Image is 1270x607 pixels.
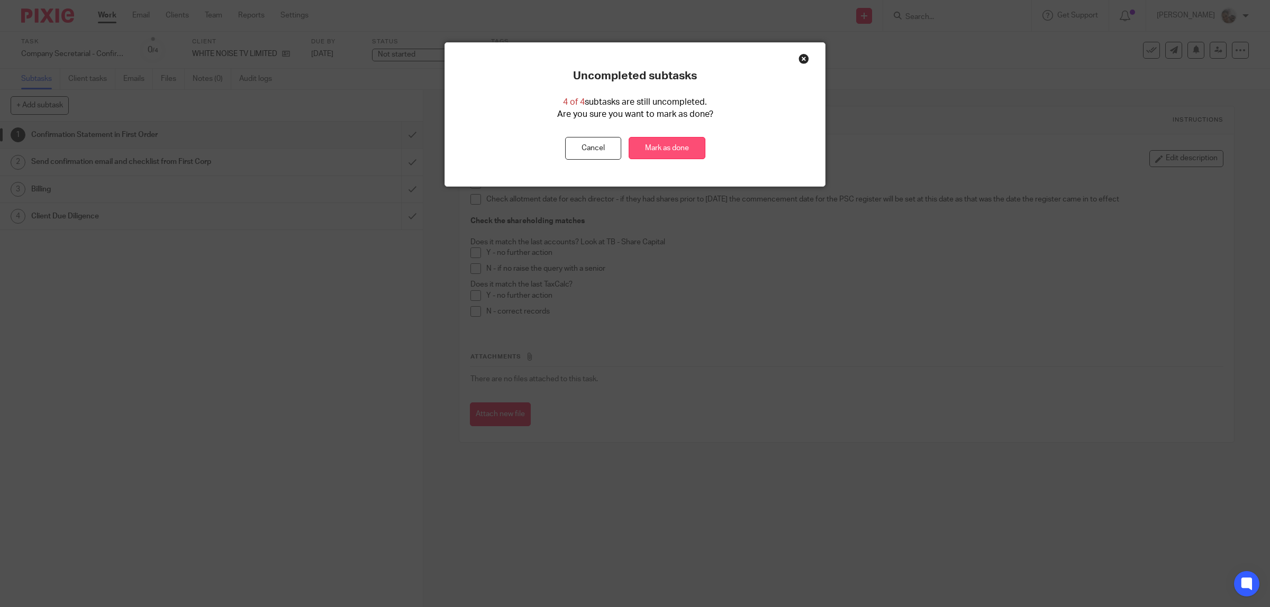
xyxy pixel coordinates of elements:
[565,137,621,160] button: Cancel
[557,108,713,121] p: Are you sure you want to mark as done?
[799,53,809,64] div: Close this dialog window
[629,137,705,160] a: Mark as done
[563,98,585,106] span: 4 of 4
[563,96,707,108] p: subtasks are still uncompleted.
[573,69,697,83] p: Uncompleted subtasks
